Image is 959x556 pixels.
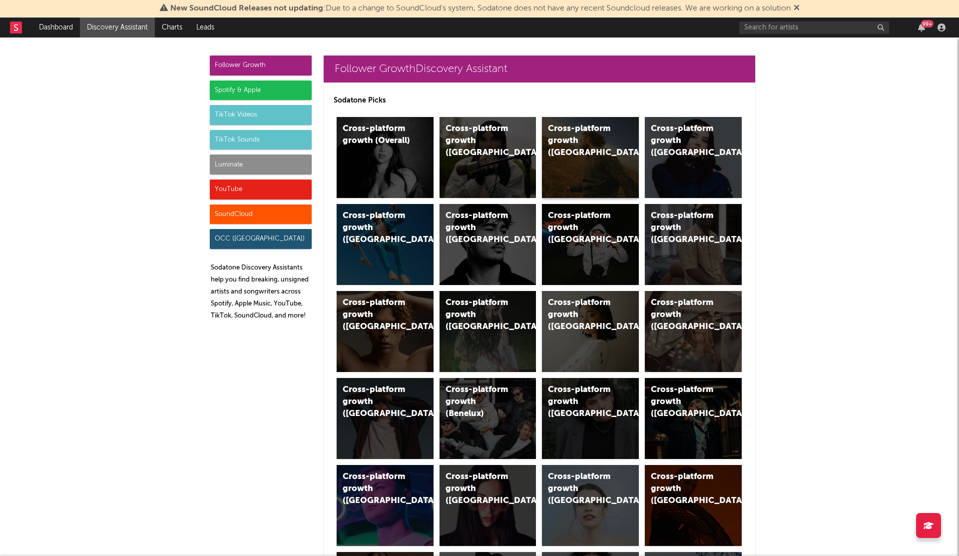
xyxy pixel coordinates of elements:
a: Cross-platform growth (Overall) [337,117,434,198]
div: TikTok Videos [210,105,312,125]
div: OCC ([GEOGRAPHIC_DATA]) [210,229,312,249]
a: Cross-platform growth ([GEOGRAPHIC_DATA]) [337,204,434,285]
div: Cross-platform growth ([GEOGRAPHIC_DATA]) [651,210,719,246]
a: Cross-platform growth ([GEOGRAPHIC_DATA]) [542,378,639,459]
div: Cross-platform growth ([GEOGRAPHIC_DATA]) [651,297,719,333]
a: Leads [189,17,221,37]
a: Cross-platform growth ([GEOGRAPHIC_DATA]) [645,204,742,285]
a: Cross-platform growth ([GEOGRAPHIC_DATA]) [440,117,536,198]
a: Cross-platform growth ([GEOGRAPHIC_DATA]) [440,465,536,546]
div: Cross-platform growth ([GEOGRAPHIC_DATA]) [343,297,411,333]
a: Cross-platform growth ([GEOGRAPHIC_DATA]) [542,291,639,372]
a: Cross-platform growth ([GEOGRAPHIC_DATA]) [645,378,742,459]
div: Cross-platform growth ([GEOGRAPHIC_DATA]) [343,210,411,246]
div: Cross-platform growth ([GEOGRAPHIC_DATA]) [343,384,411,420]
div: 99 + [921,20,934,27]
div: Cross-platform growth ([GEOGRAPHIC_DATA]) [446,471,513,507]
a: Cross-platform growth ([GEOGRAPHIC_DATA]) [440,291,536,372]
div: Cross-platform growth ([GEOGRAPHIC_DATA]) [548,384,616,420]
a: Cross-platform growth ([GEOGRAPHIC_DATA]) [645,117,742,198]
a: Charts [155,17,189,37]
div: Cross-platform growth ([GEOGRAPHIC_DATA]) [446,210,513,246]
p: Sodatone Picks [334,94,745,106]
div: SoundCloud [210,204,312,224]
div: Cross-platform growth ([GEOGRAPHIC_DATA]) [548,297,616,333]
a: Cross-platform growth ([GEOGRAPHIC_DATA]) [645,465,742,546]
div: Cross-platform growth ([GEOGRAPHIC_DATA]) [651,123,719,159]
div: YouTube [210,179,312,199]
a: Cross-platform growth ([GEOGRAPHIC_DATA]/GSA) [542,204,639,285]
span: : Due to a change to SoundCloud's system, Sodatone does not have any recent Soundcloud releases. ... [170,4,791,12]
div: Follower Growth [210,55,312,75]
a: Discovery Assistant [80,17,155,37]
a: Follower GrowthDiscovery Assistant [324,55,755,82]
div: Cross-platform growth ([GEOGRAPHIC_DATA]/GSA) [548,210,616,246]
div: Cross-platform growth (Benelux) [446,384,513,420]
a: Cross-platform growth ([GEOGRAPHIC_DATA]) [542,117,639,198]
div: Luminate [210,154,312,174]
a: Cross-platform growth ([GEOGRAPHIC_DATA]) [542,465,639,546]
div: Cross-platform growth ([GEOGRAPHIC_DATA]) [446,297,513,333]
a: Cross-platform growth ([GEOGRAPHIC_DATA]) [337,465,434,546]
div: Cross-platform growth ([GEOGRAPHIC_DATA]) [446,123,513,159]
a: Dashboard [32,17,80,37]
div: Cross-platform growth ([GEOGRAPHIC_DATA]) [343,471,411,507]
button: 99+ [918,23,925,31]
div: Spotify & Apple [210,80,312,100]
a: Cross-platform growth ([GEOGRAPHIC_DATA]) [337,291,434,372]
div: Cross-platform growth ([GEOGRAPHIC_DATA]) [548,123,616,159]
p: Sodatone Discovery Assistants help you find breaking, unsigned artists and songwriters across Spo... [211,262,312,322]
a: Cross-platform growth ([GEOGRAPHIC_DATA]) [337,378,434,459]
div: TikTok Sounds [210,130,312,150]
div: Cross-platform growth (Overall) [343,123,411,147]
a: Cross-platform growth (Benelux) [440,378,536,459]
input: Search for artists [739,21,889,34]
div: Cross-platform growth ([GEOGRAPHIC_DATA]) [651,384,719,420]
a: Cross-platform growth ([GEOGRAPHIC_DATA]) [440,204,536,285]
div: Cross-platform growth ([GEOGRAPHIC_DATA]) [651,471,719,507]
span: New SoundCloud Releases not updating [170,4,323,12]
span: Dismiss [794,4,800,12]
a: Cross-platform growth ([GEOGRAPHIC_DATA]) [645,291,742,372]
div: Cross-platform growth ([GEOGRAPHIC_DATA]) [548,471,616,507]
